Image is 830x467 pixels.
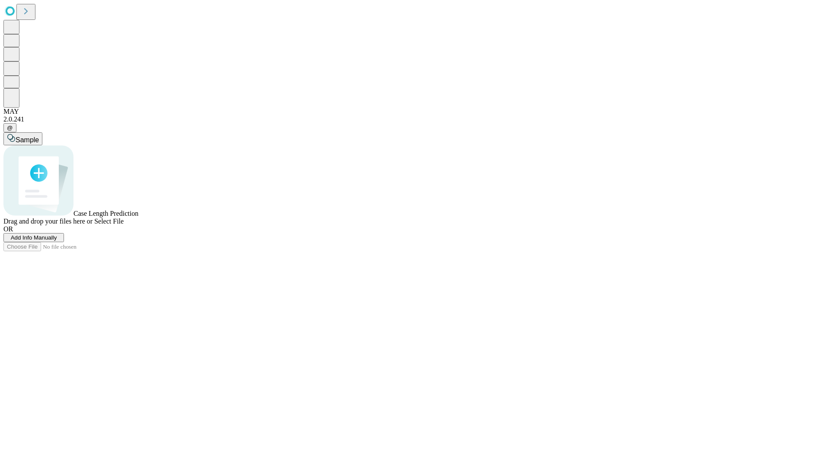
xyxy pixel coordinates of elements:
span: Select File [94,218,124,225]
button: Add Info Manually [3,233,64,242]
span: Add Info Manually [11,234,57,241]
span: Sample [16,136,39,144]
span: Drag and drop your files here or [3,218,93,225]
span: OR [3,225,13,233]
button: @ [3,123,16,132]
div: 2.0.241 [3,115,827,123]
span: Case Length Prediction [73,210,138,217]
span: @ [7,125,13,131]
div: MAY [3,108,827,115]
button: Sample [3,132,42,145]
